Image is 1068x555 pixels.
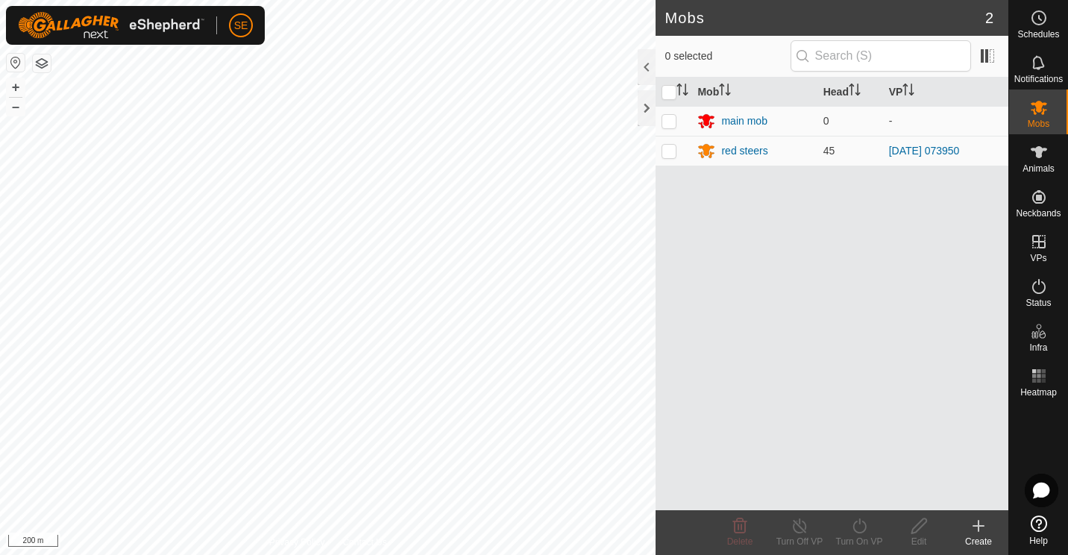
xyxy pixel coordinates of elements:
[691,78,817,107] th: Mob
[817,78,883,107] th: Head
[949,535,1008,548] div: Create
[1029,343,1047,352] span: Infra
[883,106,1008,136] td: -
[7,54,25,72] button: Reset Map
[1025,298,1051,307] span: Status
[849,86,861,98] p-sorticon: Activate to sort
[18,12,204,39] img: Gallagher Logo
[1017,30,1059,39] span: Schedules
[902,86,914,98] p-sorticon: Activate to sort
[1030,254,1046,263] span: VPs
[1023,164,1055,173] span: Animals
[1029,536,1048,545] span: Help
[1014,75,1063,84] span: Notifications
[1028,119,1049,128] span: Mobs
[33,54,51,72] button: Map Layers
[342,536,386,549] a: Contact Us
[665,48,790,64] span: 0 selected
[721,113,767,129] div: main mob
[719,86,731,98] p-sorticon: Activate to sort
[770,535,829,548] div: Turn Off VP
[823,145,835,157] span: 45
[823,115,829,127] span: 0
[269,536,325,549] a: Privacy Policy
[721,143,767,159] div: red steers
[791,40,971,72] input: Search (S)
[234,18,248,34] span: SE
[985,7,993,29] span: 2
[676,86,688,98] p-sorticon: Activate to sort
[727,536,753,547] span: Delete
[889,535,949,548] div: Edit
[7,98,25,116] button: –
[1020,388,1057,397] span: Heatmap
[1016,209,1061,218] span: Neckbands
[889,145,960,157] a: [DATE] 073950
[1009,509,1068,551] a: Help
[7,78,25,96] button: +
[829,535,889,548] div: Turn On VP
[665,9,984,27] h2: Mobs
[883,78,1008,107] th: VP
